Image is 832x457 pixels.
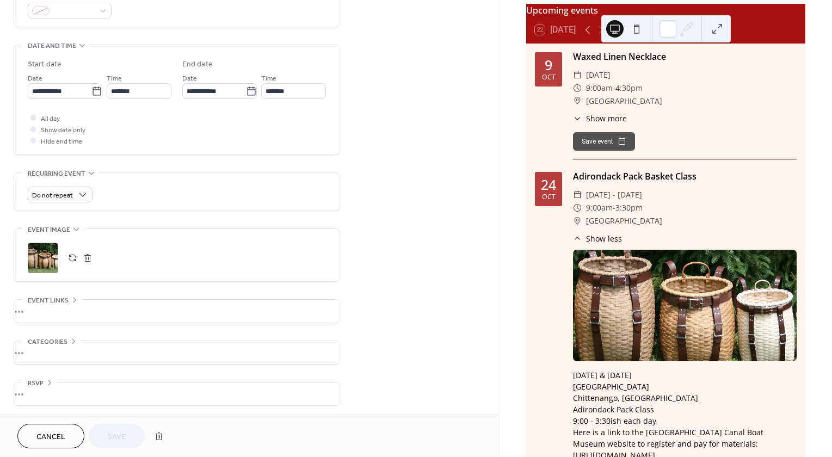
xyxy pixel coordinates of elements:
[573,113,627,124] button: ​Show more
[573,233,622,244] button: ​Show less
[36,431,65,443] span: Cancel
[41,125,85,136] span: Show date only
[573,113,582,124] div: ​
[586,95,662,108] span: [GEOGRAPHIC_DATA]
[32,189,73,202] span: Do not repeat
[182,73,197,84] span: Date
[28,40,76,52] span: Date and time
[14,341,340,364] div: •••
[615,201,643,214] span: 3:30pm
[28,168,85,180] span: Recurring event
[182,59,213,70] div: End date
[613,82,615,95] span: -
[613,201,615,214] span: -
[586,201,613,214] span: 9:00am
[586,113,627,124] span: Show more
[526,4,805,17] div: Upcoming events
[586,188,642,201] span: [DATE] - [DATE]
[573,82,582,95] div: ​
[542,74,556,81] div: Oct
[573,69,582,82] div: ​
[41,136,82,147] span: Hide end time
[41,113,60,125] span: All day
[573,214,582,227] div: ​
[586,214,662,227] span: [GEOGRAPHIC_DATA]
[28,59,61,70] div: Start date
[573,95,582,108] div: ​
[573,50,797,63] div: Waxed Linen Necklace
[17,424,84,448] button: Cancel
[615,82,643,95] span: 4:30pm
[261,73,276,84] span: Time
[586,233,622,244] span: Show less
[14,382,340,405] div: •••
[28,336,67,348] span: Categories
[542,194,556,201] div: Oct
[573,188,582,201] div: ​
[28,295,69,306] span: Event links
[573,170,797,183] div: Adirondack Pack Basket Class
[541,178,556,192] div: 24
[28,224,70,236] span: Event image
[573,132,635,151] button: Save event
[586,69,611,82] span: [DATE]
[573,201,582,214] div: ​
[14,300,340,323] div: •••
[28,378,44,389] span: RSVP
[28,243,58,273] div: ;
[573,233,582,244] div: ​
[545,58,552,72] div: 9
[586,82,613,95] span: 9:00am
[107,73,122,84] span: Time
[28,73,42,84] span: Date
